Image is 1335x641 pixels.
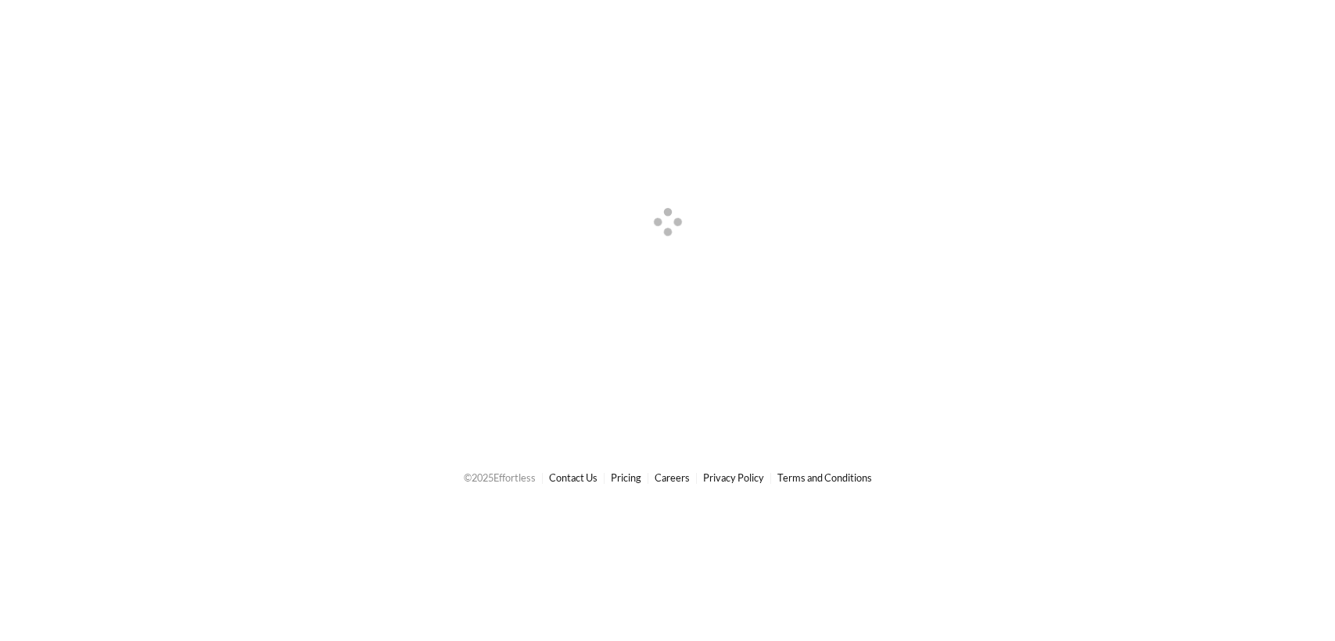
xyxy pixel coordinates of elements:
a: Privacy Policy [703,471,764,484]
span: © 2025 Effortless [464,471,536,484]
a: Careers [655,471,690,484]
a: Terms and Conditions [777,471,872,484]
a: Pricing [611,471,641,484]
a: Contact Us [549,471,598,484]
